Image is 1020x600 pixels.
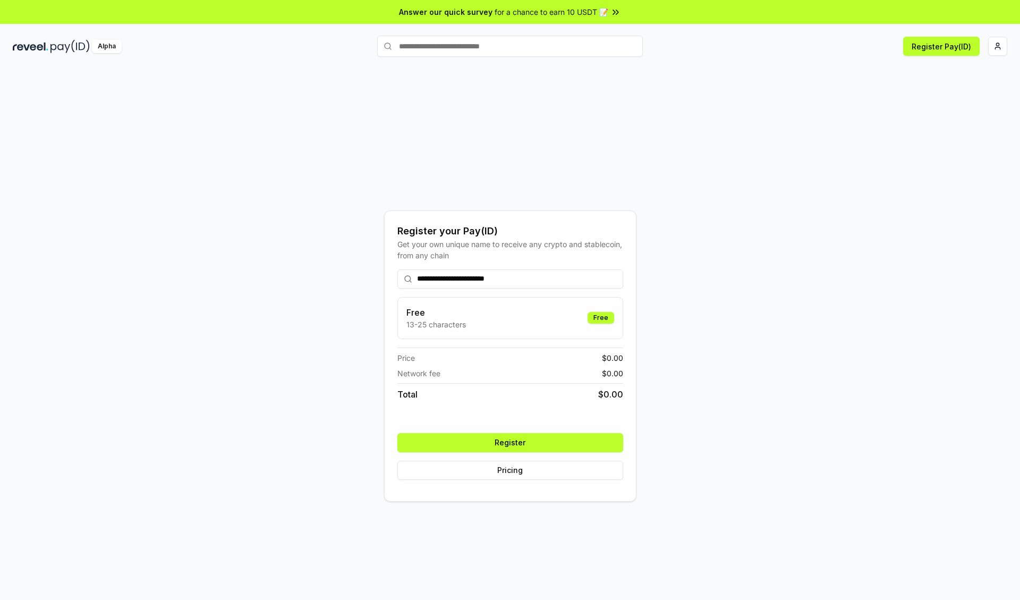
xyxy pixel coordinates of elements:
[903,37,980,56] button: Register Pay(ID)
[50,40,90,53] img: pay_id
[406,306,466,319] h3: Free
[598,388,623,401] span: $ 0.00
[397,352,415,364] span: Price
[602,352,623,364] span: $ 0.00
[588,312,614,324] div: Free
[495,6,608,18] span: for a chance to earn 10 USDT 📝
[397,461,623,480] button: Pricing
[13,40,48,53] img: reveel_dark
[399,6,492,18] span: Answer our quick survey
[397,224,623,239] div: Register your Pay(ID)
[602,368,623,379] span: $ 0.00
[92,40,122,53] div: Alpha
[397,388,418,401] span: Total
[397,433,623,452] button: Register
[397,368,440,379] span: Network fee
[397,239,623,261] div: Get your own unique name to receive any crypto and stablecoin, from any chain
[406,319,466,330] p: 13-25 characters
